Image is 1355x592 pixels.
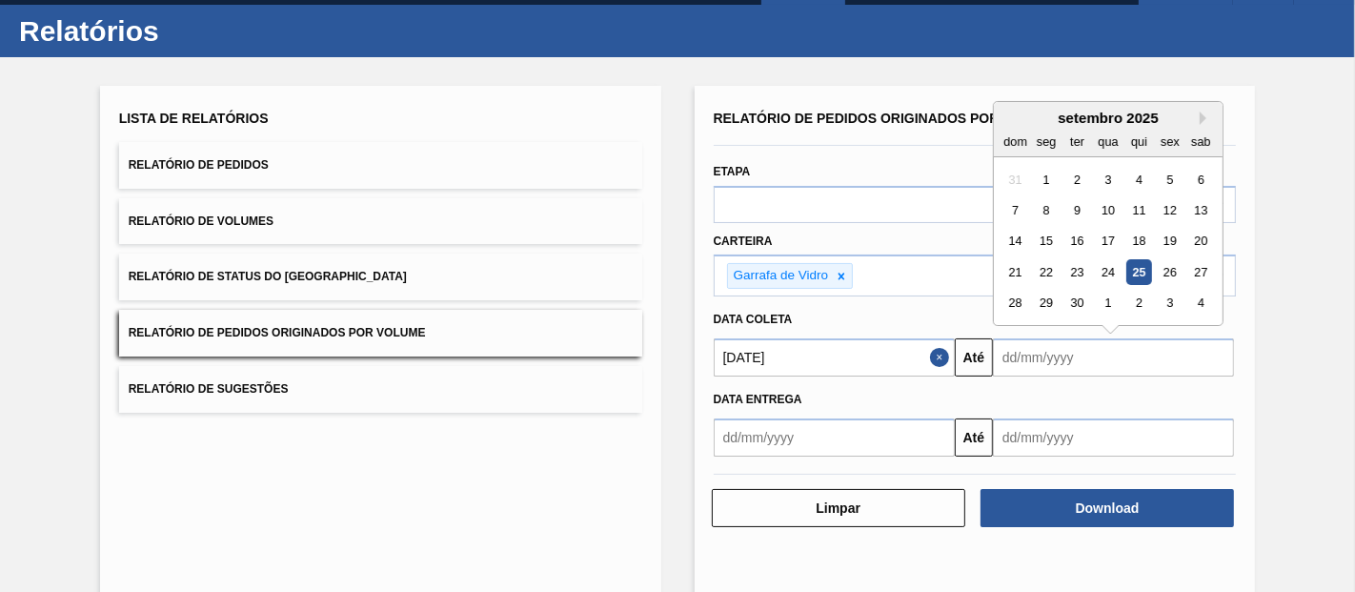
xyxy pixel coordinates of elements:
div: ter [1064,129,1090,154]
button: Relatório de Pedidos [119,142,642,189]
div: Choose terça-feira, 23 de setembro de 2025 [1064,259,1090,285]
div: Choose segunda-feira, 8 de setembro de 2025 [1033,197,1059,223]
div: Choose terça-feira, 9 de setembro de 2025 [1064,197,1090,223]
div: sex [1157,129,1183,154]
div: seg [1033,129,1059,154]
button: Relatório de Volumes [119,198,642,245]
div: Choose sábado, 13 de setembro de 2025 [1188,197,1214,223]
div: Choose quarta-feira, 3 de setembro de 2025 [1095,167,1121,193]
input: dd/mm/yyyy [714,338,955,377]
div: Choose quinta-feira, 11 de setembro de 2025 [1126,197,1152,223]
button: Até [955,338,993,377]
input: dd/mm/yyyy [993,418,1234,457]
button: Relatório de Sugestões [119,366,642,413]
span: Relatório de Status do [GEOGRAPHIC_DATA] [129,270,407,283]
div: sab [1188,129,1214,154]
div: qui [1126,129,1152,154]
div: Choose domingo, 7 de setembro de 2025 [1002,197,1028,223]
div: setembro 2025 [994,110,1223,126]
div: Choose sexta-feira, 5 de setembro de 2025 [1157,167,1183,193]
div: Choose domingo, 28 de setembro de 2025 [1002,291,1028,316]
div: Choose quarta-feira, 17 de setembro de 2025 [1095,229,1121,255]
div: Choose sábado, 27 de setembro de 2025 [1188,259,1214,285]
div: Choose terça-feira, 2 de setembro de 2025 [1064,167,1090,193]
div: Choose sábado, 4 de outubro de 2025 [1188,291,1214,316]
div: Choose quinta-feira, 2 de outubro de 2025 [1126,291,1152,316]
div: Choose segunda-feira, 22 de setembro de 2025 [1033,259,1059,285]
div: Choose quinta-feira, 18 de setembro de 2025 [1126,229,1152,255]
div: Choose terça-feira, 16 de setembro de 2025 [1064,229,1090,255]
button: Até [955,418,993,457]
div: Choose sexta-feira, 3 de outubro de 2025 [1157,291,1183,316]
button: Close [930,338,955,377]
div: dom [1002,129,1028,154]
div: Choose quinta-feira, 25 de setembro de 2025 [1126,259,1152,285]
button: Download [981,489,1234,527]
label: Etapa [714,165,751,178]
span: Lista de Relatórios [119,111,269,126]
div: Choose sábado, 6 de setembro de 2025 [1188,167,1214,193]
div: Choose segunda-feira, 1 de setembro de 2025 [1033,167,1059,193]
div: Choose quarta-feira, 24 de setembro de 2025 [1095,259,1121,285]
div: Garrafa de Vidro [728,264,832,288]
span: Relatório de Pedidos Originados por Volume [129,326,426,339]
div: Choose segunda-feira, 15 de setembro de 2025 [1033,229,1059,255]
div: Choose sexta-feira, 19 de setembro de 2025 [1157,229,1183,255]
span: Relatório de Pedidos Originados por Volume [714,111,1061,126]
div: Choose quarta-feira, 10 de setembro de 2025 [1095,197,1121,223]
label: Carteira [714,235,773,248]
span: Relatório de Pedidos [129,158,269,172]
span: Relatório de Volumes [129,214,273,228]
div: Choose terça-feira, 30 de setembro de 2025 [1064,291,1090,316]
div: Choose domingo, 14 de setembro de 2025 [1002,229,1028,255]
div: Choose sexta-feira, 12 de setembro de 2025 [1157,197,1183,223]
span: Data entrega [714,393,802,406]
div: Choose segunda-feira, 29 de setembro de 2025 [1033,291,1059,316]
button: Relatório de Pedidos Originados por Volume [119,310,642,357]
input: dd/mm/yyyy [714,418,955,457]
button: Next Month [1200,112,1213,125]
button: Limpar [712,489,965,527]
div: Choose domingo, 21 de setembro de 2025 [1002,259,1028,285]
span: Relatório de Sugestões [129,382,289,396]
div: month 2025-09 [1000,164,1216,318]
div: Choose sábado, 20 de setembro de 2025 [1188,229,1214,255]
h1: Relatórios [19,20,357,42]
div: Choose quarta-feira, 1 de outubro de 2025 [1095,291,1121,316]
div: Choose sexta-feira, 26 de setembro de 2025 [1157,259,1183,285]
div: Choose quinta-feira, 4 de setembro de 2025 [1126,167,1152,193]
div: Not available domingo, 31 de agosto de 2025 [1002,167,1028,193]
input: dd/mm/yyyy [993,338,1234,377]
span: Data coleta [714,313,793,326]
button: Relatório de Status do [GEOGRAPHIC_DATA] [119,254,642,300]
div: qua [1095,129,1121,154]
